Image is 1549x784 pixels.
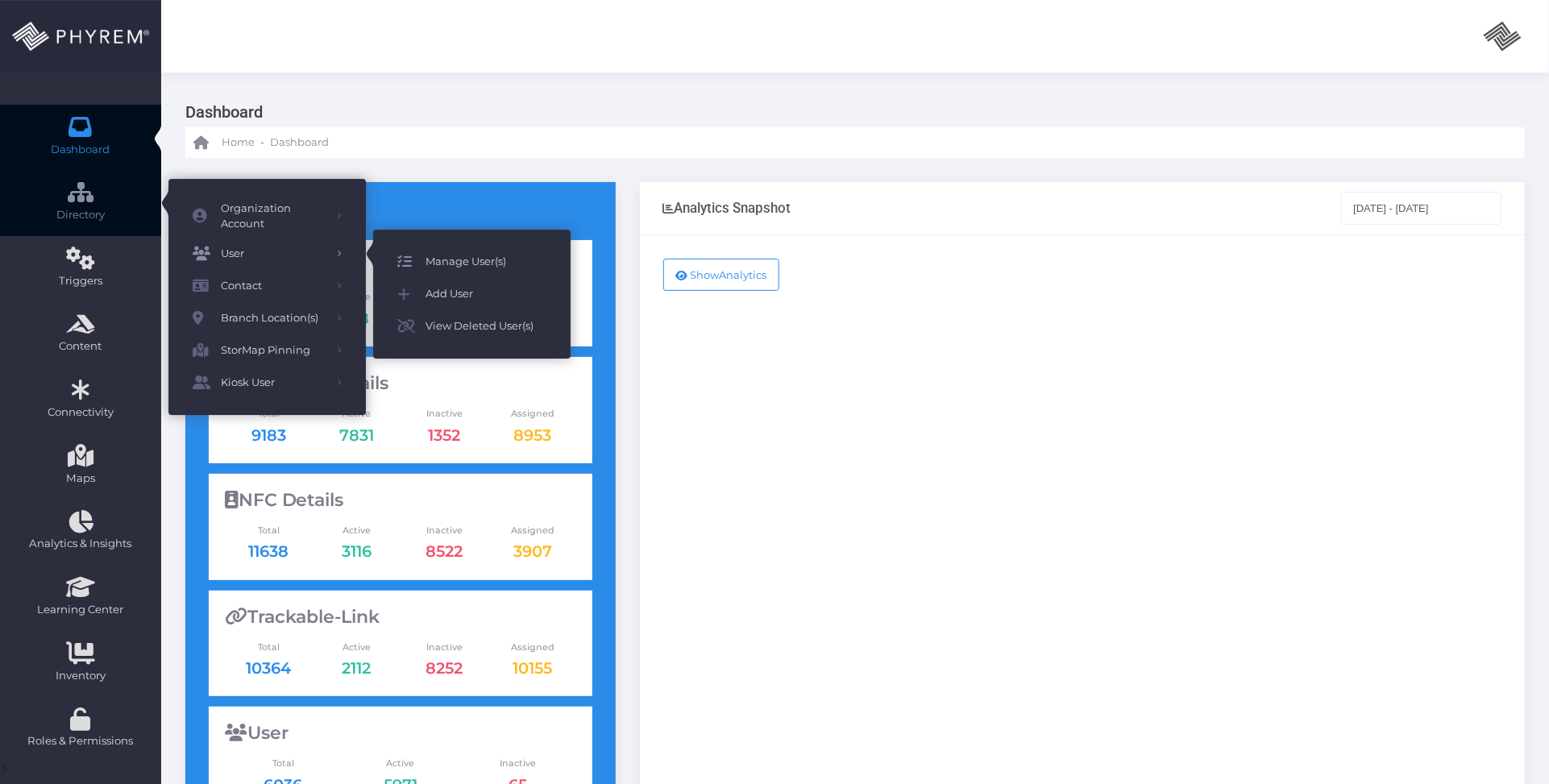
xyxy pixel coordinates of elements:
span: View Deleted User(s) [426,316,546,337]
a: 8953 [513,425,551,445]
span: Active [313,524,401,537]
span: Add User [426,284,546,305]
a: 3907 [513,541,552,561]
span: Inactive [401,641,488,654]
div: User [225,723,577,744]
a: 2112 [342,658,371,678]
div: Trackable-Link [225,607,577,628]
span: Kiosk User [221,372,326,393]
a: Kiosk User [168,367,366,399]
span: Active [342,757,459,770]
span: Inventory [10,668,151,684]
span: Connectivity [10,404,151,421]
h3: Dashboard [185,97,1513,127]
a: Add User [373,278,571,310]
a: User [168,238,366,270]
span: Total [225,641,313,654]
div: Analytics Snapshot [663,200,791,216]
span: Contact [221,276,326,297]
span: User [221,243,326,264]
span: Manage User(s) [426,251,546,272]
a: View Deleted User(s) [373,310,571,342]
a: 11638 [248,541,289,561]
li: - [258,135,267,151]
span: Dashboard [270,135,329,151]
span: Branch Location(s) [221,308,326,329]
span: Show [691,268,720,281]
span: Home [222,135,255,151]
div: QR-Code Details [225,373,577,394]
span: Maps [66,471,95,487]
span: Learning Center [10,602,151,618]
a: 1352 [429,425,461,445]
a: 10364 [246,658,291,678]
a: Branch Location(s) [168,302,366,334]
span: Active [313,641,401,654]
span: Organization Account [221,201,326,232]
span: Analytics & Insights [10,536,151,552]
a: Organization Account [168,195,366,238]
button: ShowAnalytics [663,259,780,291]
span: Inactive [401,407,488,421]
span: Total [225,757,343,770]
a: Manage User(s) [373,246,571,278]
span: Assigned [488,524,576,537]
span: Dashboard [52,142,110,158]
a: 8252 [426,658,463,678]
a: 7831 [339,425,374,445]
input: Select Date Range [1341,192,1502,224]
span: Assigned [488,641,576,654]
a: 3116 [342,541,372,561]
span: Assigned [488,407,576,421]
a: 10155 [513,658,552,678]
span: Triggers [10,273,151,289]
span: Roles & Permissions [10,733,151,749]
a: StorMap Pinning [168,334,366,367]
span: Total [225,524,313,537]
span: StorMap Pinning [221,340,326,361]
span: Inactive [401,524,488,537]
span: Content [10,338,151,355]
a: 8522 [426,541,463,561]
a: Contact [168,270,366,302]
span: Inactive [459,757,577,770]
div: NFC Details [225,490,577,511]
span: Directory [10,207,151,223]
a: Home [193,127,255,158]
a: 9183 [251,425,286,445]
a: Dashboard [270,127,329,158]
